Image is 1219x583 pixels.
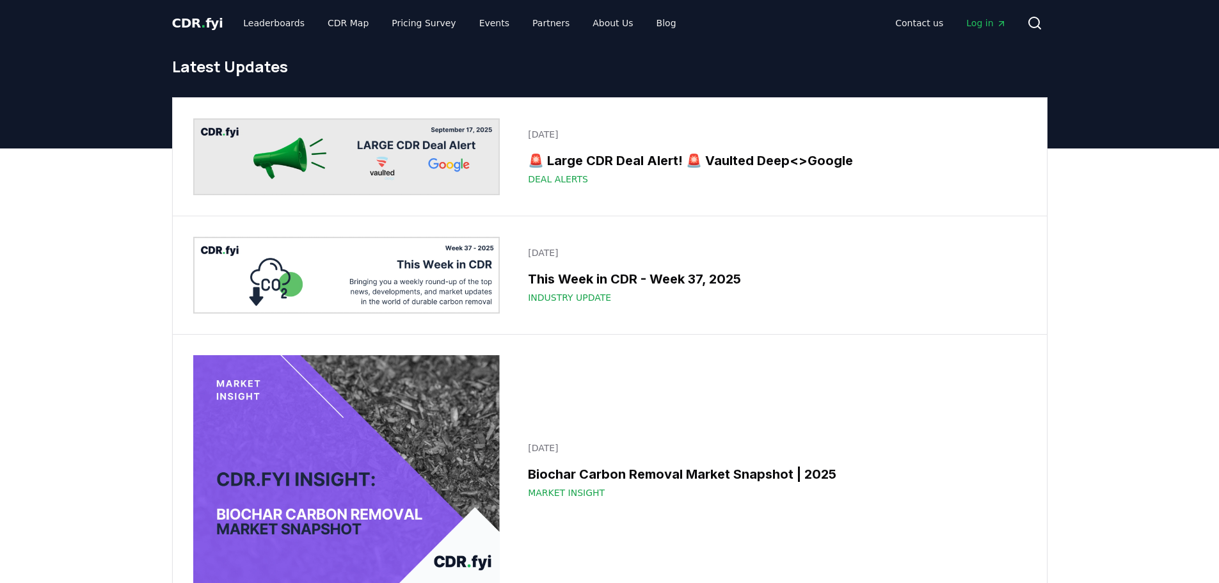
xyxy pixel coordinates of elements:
[885,12,953,35] a: Contact us
[956,12,1016,35] a: Log in
[528,269,1018,289] h3: This Week in CDR - Week 37, 2025
[528,486,605,499] span: Market Insight
[201,15,205,31] span: .
[193,237,500,314] img: This Week in CDR - Week 37, 2025 blog post image
[520,120,1026,193] a: [DATE]🚨 Large CDR Deal Alert! 🚨 Vaulted Deep<>GoogleDeal Alerts
[233,12,315,35] a: Leaderboards
[172,15,223,31] span: CDR fyi
[233,12,686,35] nav: Main
[528,246,1018,259] p: [DATE]
[528,128,1018,141] p: [DATE]
[528,291,611,304] span: Industry Update
[193,118,500,195] img: 🚨 Large CDR Deal Alert! 🚨 Vaulted Deep<>Google blog post image
[885,12,1016,35] nav: Main
[172,56,1048,77] h1: Latest Updates
[172,14,223,32] a: CDR.fyi
[520,239,1026,312] a: [DATE]This Week in CDR - Week 37, 2025Industry Update
[469,12,520,35] a: Events
[520,434,1026,507] a: [DATE]Biochar Carbon Removal Market Snapshot | 2025Market Insight
[528,173,588,186] span: Deal Alerts
[522,12,580,35] a: Partners
[646,12,687,35] a: Blog
[582,12,643,35] a: About Us
[966,17,1006,29] span: Log in
[381,12,466,35] a: Pricing Survey
[528,151,1018,170] h3: 🚨 Large CDR Deal Alert! 🚨 Vaulted Deep<>Google
[528,442,1018,454] p: [DATE]
[317,12,379,35] a: CDR Map
[528,465,1018,484] h3: Biochar Carbon Removal Market Snapshot | 2025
